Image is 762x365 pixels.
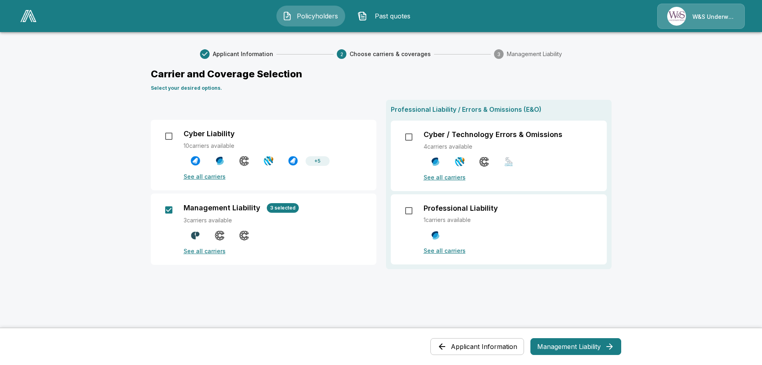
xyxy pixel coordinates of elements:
[184,129,235,138] p: Cyber Liability
[20,10,36,22] img: AA Logo
[184,141,367,150] p: 10 carriers available
[479,157,489,167] img: Coalition (Non-Admitted)
[507,50,562,58] span: Management Liability
[370,11,414,21] span: Past quotes
[424,204,498,213] p: Professional Liability
[213,50,273,58] span: Applicant Information
[358,11,367,21] img: Past quotes Icon
[455,157,465,167] img: Tokio Marine TMHCC (Non-Admitted)
[504,157,514,167] img: Corvus Tech E&O (Non-Admitted)
[424,142,597,151] p: 4 carriers available
[424,173,597,181] p: See all carriers
[391,105,607,114] p: Professional Liability / Errors & Omissions (E&O)
[295,11,339,21] span: Policyholders
[424,130,562,139] p: Cyber / Technology Errors & Omissions
[264,156,274,166] img: Tokio Marine TMHCC (Non-Admitted)
[184,204,260,212] p: Management Liability
[288,156,298,166] img: Cowbell (Admitted)
[282,11,292,21] img: Policyholders Icon
[430,157,440,167] img: CFC (Admitted)
[497,51,500,57] text: 3
[190,156,200,166] img: Cowbell (Non-Admitted)
[424,216,597,224] p: 1 carriers available
[314,157,320,165] p: + 5
[350,50,431,58] span: Choose carriers & coverages
[267,205,299,211] span: 3 selected
[184,247,367,255] p: See all carriers
[424,246,597,255] p: See all carriers
[215,230,225,240] img: Coalition Management Liability (Non-Admitted)
[430,338,524,355] button: Applicant Information
[352,6,420,26] button: Past quotes IconPast quotes
[239,156,249,166] img: Coalition (Admitted)
[276,6,345,26] button: Policyholders IconPolicyholders
[530,338,621,355] button: Management Liability
[184,172,367,181] p: See all carriers
[239,230,249,240] img: Coalition Management Liability (Admitted)
[340,51,343,57] text: 2
[430,230,440,240] img: CFC
[151,67,612,81] p: Carrier and Coverage Selection
[184,216,367,224] p: 3 carriers available
[190,230,200,240] img: Counterpart (Admitted)
[215,156,225,166] img: CFC (Admitted)
[151,85,612,92] p: Select your desired options.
